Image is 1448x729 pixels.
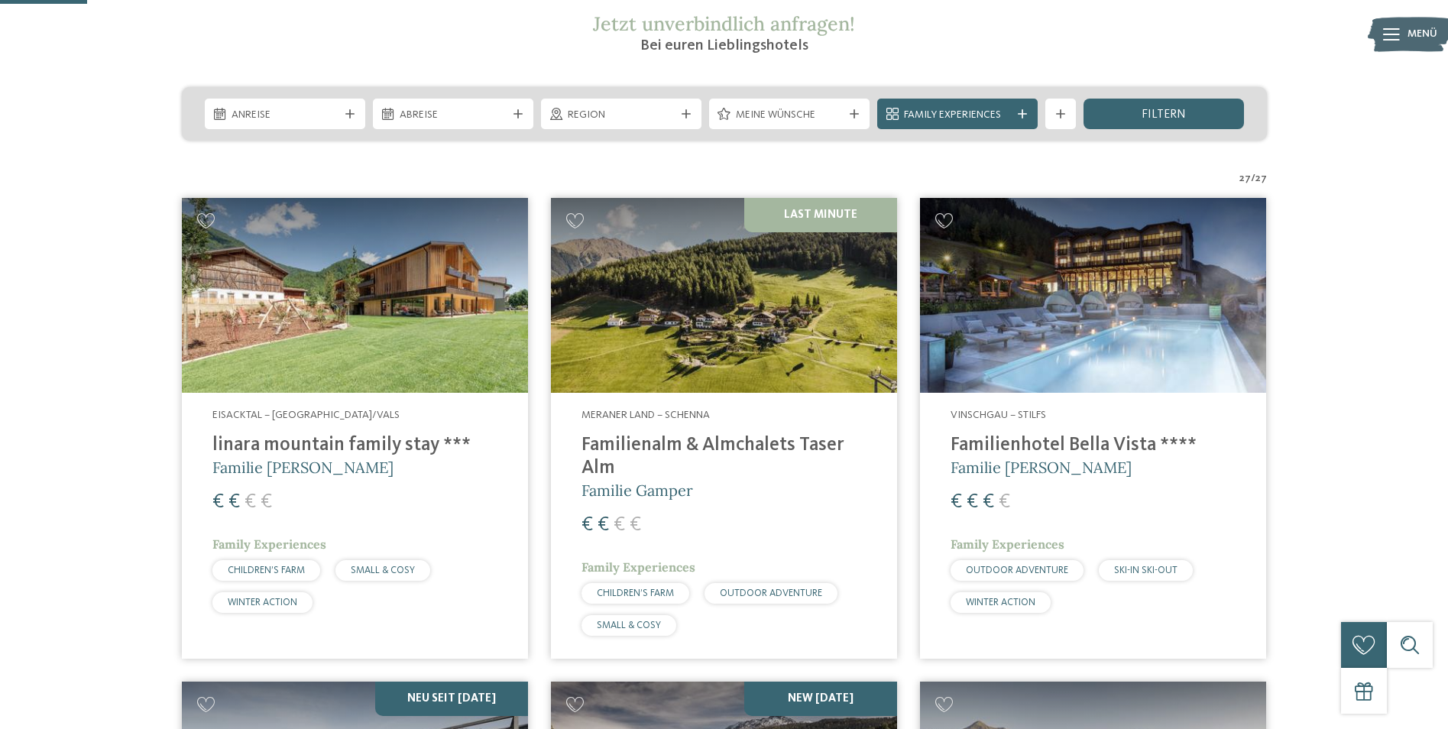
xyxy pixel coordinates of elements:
[720,588,822,598] span: OUTDOOR ADVENTURE
[593,11,855,36] span: Jetzt unverbindlich anfragen!
[983,492,994,512] span: €
[228,598,297,607] span: WINTER ACTION
[1114,565,1178,575] span: SKI-IN SKI-OUT
[614,515,625,535] span: €
[1251,171,1255,186] span: /
[967,492,978,512] span: €
[736,108,843,123] span: Meine Wünsche
[228,492,240,512] span: €
[212,458,394,477] span: Familie [PERSON_NAME]
[581,410,710,420] span: Meraner Land – Schenna
[261,492,272,512] span: €
[245,492,256,512] span: €
[232,108,339,123] span: Anreise
[1239,171,1251,186] span: 27
[212,492,224,512] span: €
[598,515,609,535] span: €
[568,108,675,123] span: Region
[228,565,305,575] span: CHILDREN’S FARM
[182,198,528,393] img: Familienhotels gesucht? Hier findet ihr die besten!
[581,515,593,535] span: €
[597,620,661,630] span: SMALL & COSY
[212,434,497,457] h4: linara mountain family stay ***
[581,559,695,575] span: Family Experiences
[551,198,897,659] a: Familienhotels gesucht? Hier findet ihr die besten! Last Minute Meraner Land – Schenna Familienal...
[951,410,1046,420] span: Vinschgau – Stilfs
[999,492,1010,512] span: €
[212,536,326,552] span: Family Experiences
[951,458,1132,477] span: Familie [PERSON_NAME]
[1142,109,1186,121] span: filtern
[630,515,641,535] span: €
[640,38,808,53] span: Bei euren Lieblingshotels
[351,565,415,575] span: SMALL & COSY
[920,198,1266,659] a: Familienhotels gesucht? Hier findet ihr die besten! Vinschgau – Stilfs Familienhotel Bella Vista ...
[904,108,1011,123] span: Family Experiences
[966,598,1035,607] span: WINTER ACTION
[597,588,674,598] span: CHILDREN’S FARM
[551,198,897,393] img: Familienhotels gesucht? Hier findet ihr die besten!
[400,108,507,123] span: Abreise
[966,565,1068,575] span: OUTDOOR ADVENTURE
[182,198,528,659] a: Familienhotels gesucht? Hier findet ihr die besten! Eisacktal – [GEOGRAPHIC_DATA]/Vals linara mou...
[581,434,867,480] h4: Familienalm & Almchalets Taser Alm
[951,536,1064,552] span: Family Experiences
[951,434,1236,457] h4: Familienhotel Bella Vista ****
[920,198,1266,393] img: Familienhotels gesucht? Hier findet ihr die besten!
[212,410,400,420] span: Eisacktal – [GEOGRAPHIC_DATA]/Vals
[1255,171,1267,186] span: 27
[581,481,693,500] span: Familie Gamper
[951,492,962,512] span: €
